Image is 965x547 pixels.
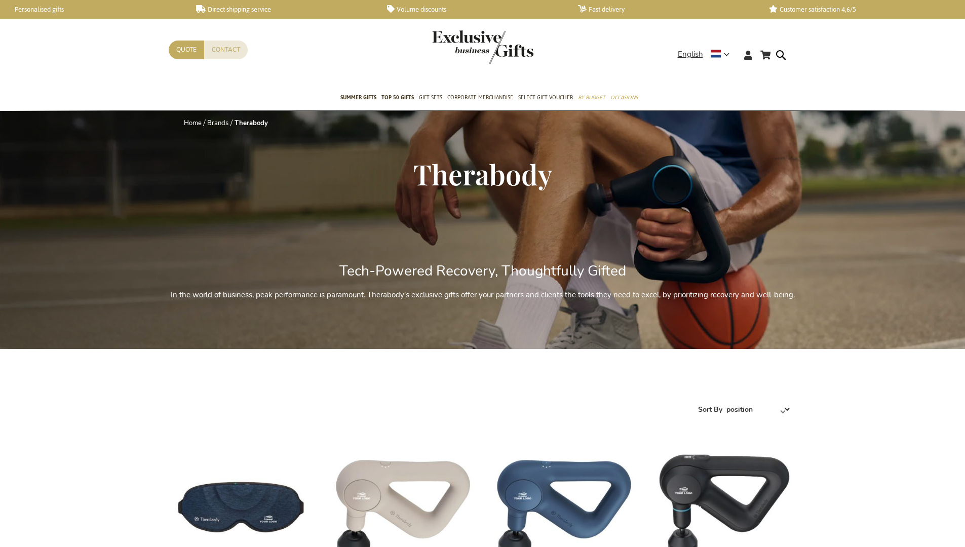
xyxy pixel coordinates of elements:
span: Therabody [413,155,552,192]
span: Select Gift Voucher [518,92,573,103]
a: store logo [432,30,483,64]
a: TOP 50 Gifts [381,86,414,111]
a: Contact [204,41,248,59]
a: Volume discounts [387,5,562,14]
a: Brands [207,119,228,128]
a: By Budget [578,86,605,111]
a: Fast delivery [578,5,753,14]
span: Summer Gifts [340,92,376,103]
h2: Tech-Powered Recovery, Thoughtfully Gifted [169,263,797,279]
a: Gift Sets [419,86,442,111]
label: Sort By [698,405,722,414]
span: Corporate Merchandise [447,92,513,103]
span: Occasions [610,92,638,103]
a: Customer satisfaction 4,6/5 [769,5,944,14]
a: Home [184,119,202,128]
a: Corporate Merchandise [447,86,513,111]
a: Summer Gifts [340,86,376,111]
strong: Therabody [235,119,268,128]
span: English [678,49,703,60]
span: TOP 50 Gifts [381,92,414,103]
span: Gift Sets [419,92,442,103]
div: In the world of business, peak performance is paramount. Therabody's exclusive gifts offer your p... [169,250,797,336]
a: Select Gift Voucher [518,86,573,111]
a: Occasions [610,86,638,111]
a: Quote [169,41,204,59]
span: By Budget [578,92,605,103]
a: Direct shipping service [196,5,371,14]
img: Exclusive Business gifts logo [432,30,533,64]
a: Personalised gifts [5,5,180,14]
